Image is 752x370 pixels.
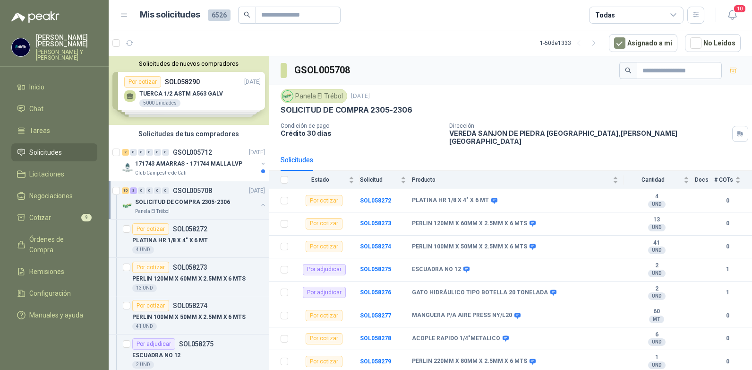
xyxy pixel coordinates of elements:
div: Por cotizar [306,218,342,229]
b: PERLIN 120MM X 60MM X 2.5MM X 6 MTS [412,220,527,228]
div: UND [648,201,666,208]
p: SOL058272 [173,226,207,232]
div: Solicitudes [281,155,313,165]
b: 2 [624,262,689,270]
div: Solicitudes de tus compradores [109,125,269,143]
div: Por cotizar [306,241,342,252]
span: Licitaciones [29,169,64,179]
div: 41 UND [132,323,157,330]
p: Panela El Trébol [135,208,170,215]
p: PERLIN 100MM X 50MM X 2.5MM X 6 MTS [132,313,246,322]
th: # COTs [714,171,752,189]
span: search [625,67,632,74]
a: Configuración [11,284,97,302]
p: [PERSON_NAME] Y [PERSON_NAME] [36,49,97,61]
a: Cotizar9 [11,209,97,227]
span: # COTs [714,176,733,183]
div: 10 [122,187,129,194]
div: Solicitudes de nuevos compradoresPor cotizarSOL058290[DATE] TUERCA 1/2 ASTM A563 GALV5000 Unidade... [109,56,269,125]
th: Estado [294,171,360,189]
div: 4 UND [132,246,154,254]
th: Producto [412,171,624,189]
p: PERLIN 120MM X 60MM X 2.5MM X 6 MTS [132,274,246,283]
span: Inicio [29,82,44,92]
button: Solicitudes de nuevos compradores [112,60,265,67]
p: GSOL005708 [173,187,212,194]
a: Por cotizarSOL058272PLATINA HR 1/8 X 4" X 6 MT4 UND [109,220,269,258]
b: 6 [624,331,689,339]
a: SOL058278 [360,335,391,342]
span: Órdenes de Compra [29,234,88,255]
p: [DATE] [249,186,265,195]
a: Órdenes de Compra [11,230,97,259]
b: 0 [714,196,741,205]
a: SOL058273 [360,220,391,227]
a: SOL058276 [360,289,391,296]
p: SOL058273 [173,264,207,271]
div: 0 [162,149,169,156]
a: SOL058274 [360,243,391,250]
b: 1 [714,265,741,274]
img: Company Logo [282,91,293,101]
span: Negociaciones [29,191,73,201]
div: Por cotizar [306,356,342,367]
b: 41 [624,239,689,247]
h3: GSOL005708 [294,63,351,78]
a: SOL058272 [360,197,391,204]
th: Docs [695,171,714,189]
div: Por adjudicar [132,338,175,350]
span: search [244,11,250,18]
div: Por adjudicar [303,287,346,298]
a: Inicio [11,78,97,96]
a: Remisiones [11,263,97,281]
button: Asignado a mi [609,34,677,52]
a: Negociaciones [11,187,97,205]
div: 0 [154,149,161,156]
button: No Leídos [685,34,741,52]
p: ESCUADRA NO 12 [132,351,180,360]
a: SOL058277 [360,312,391,319]
b: 13 [624,216,689,224]
span: Configuración [29,288,71,299]
b: 1 [714,288,741,297]
b: 0 [714,242,741,251]
b: 0 [714,219,741,228]
p: [DATE] [249,148,265,157]
div: 2 [122,149,129,156]
div: 0 [154,187,161,194]
p: Crédito 30 días [281,129,442,137]
b: ACOPLE RAPIDO 1/4"METALICO [412,335,500,343]
a: SOL058279 [360,358,391,365]
a: 2 0 0 0 0 0 GSOL005712[DATE] Company Logo171743 AMARRAS - 171744 MALLA LVPClub Campestre de Cali [122,147,267,177]
p: Dirección [449,123,728,129]
b: MANGUERA P/A AIRE PRESS NY/L20 [412,312,512,319]
b: 0 [714,357,741,366]
div: Por cotizar [306,333,342,344]
span: 10 [733,4,746,13]
div: Por cotizar [132,300,169,311]
h1: Mis solicitudes [140,8,200,22]
span: Solicitudes [29,147,62,158]
p: [DATE] [351,92,370,101]
p: Club Campestre de Cali [135,169,187,177]
div: Por cotizar [132,223,169,235]
a: Por cotizarSOL058274PERLIN 100MM X 50MM X 2.5MM X 6 MTS41 UND [109,296,269,335]
div: 1 - 50 de 1333 [540,35,601,51]
p: GSOL005712 [173,149,212,156]
p: Condición de pago [281,123,442,129]
span: Solicitud [360,176,399,183]
th: Cantidad [624,171,695,189]
button: 10 [724,7,741,24]
p: SOL058274 [173,302,207,309]
b: ESCUADRA NO 12 [412,266,461,273]
div: UND [648,224,666,231]
div: 0 [162,187,169,194]
img: Logo peakr [11,11,60,23]
span: Estado [294,176,347,183]
b: 0 [714,334,741,343]
p: [PERSON_NAME] [PERSON_NAME] [36,34,97,47]
p: 171743 AMARRAS - 171744 MALLA LVP [135,159,242,168]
